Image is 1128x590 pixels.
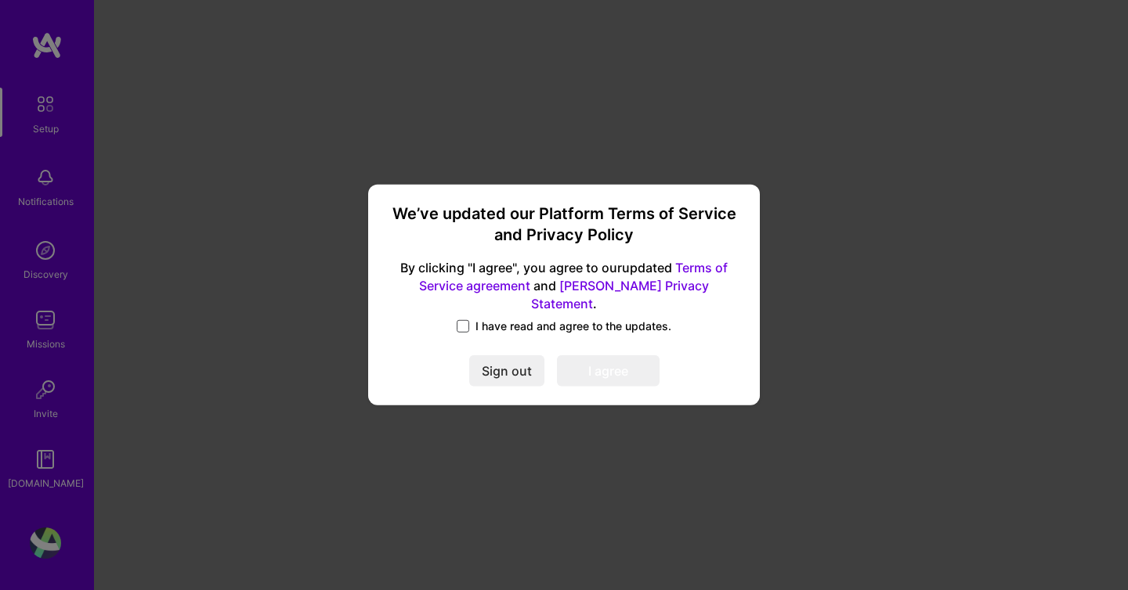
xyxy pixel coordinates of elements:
a: [PERSON_NAME] Privacy Statement [531,277,709,311]
a: Terms of Service agreement [419,260,728,293]
button: Sign out [469,355,544,387]
button: I agree [557,355,660,387]
h3: We’ve updated our Platform Terms of Service and Privacy Policy [387,203,741,246]
span: By clicking "I agree", you agree to our updated and . [387,259,741,313]
span: I have read and agree to the updates. [475,318,671,334]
